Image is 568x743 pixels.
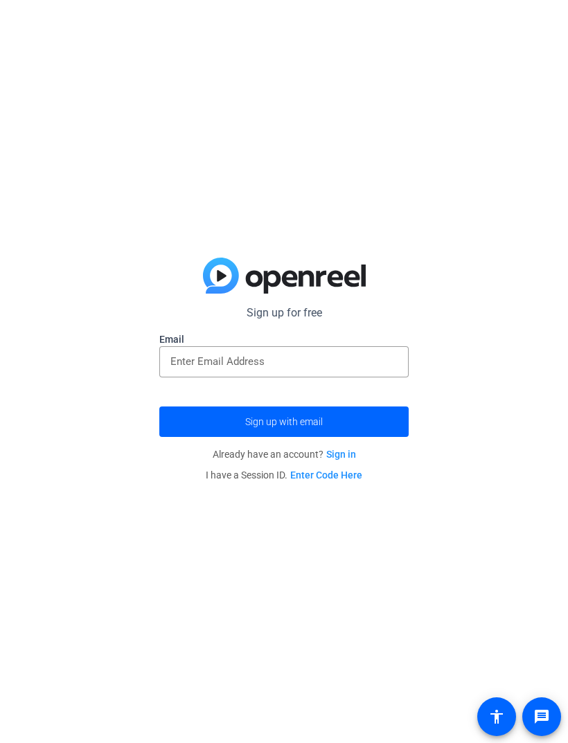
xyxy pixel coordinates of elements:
a: Sign in [326,449,356,460]
img: blue-gradient.svg [203,258,366,294]
mat-icon: message [533,708,550,725]
button: Sign up with email [159,406,409,437]
label: Email [159,332,409,346]
span: I have a Session ID. [206,469,362,481]
a: Enter Code Here [290,469,362,481]
p: Sign up for free [159,305,409,321]
mat-icon: accessibility [488,708,505,725]
input: Enter Email Address [170,353,398,370]
span: Already have an account? [213,449,356,460]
